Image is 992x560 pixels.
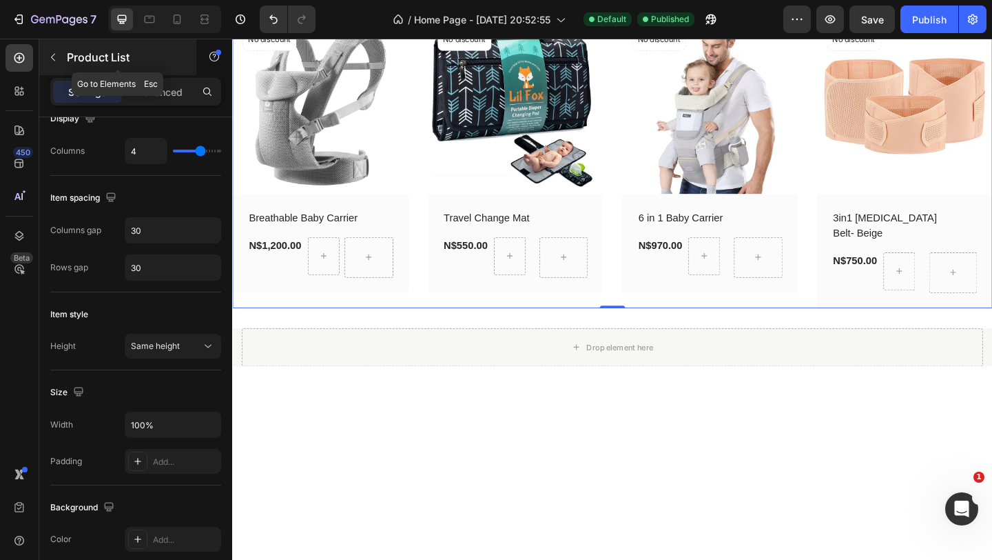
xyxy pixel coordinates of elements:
[50,110,99,128] div: Display
[153,456,218,468] div: Add...
[50,533,72,546] div: Color
[440,216,490,235] div: N$970.00
[861,14,884,26] span: Save
[125,255,220,280] input: Auto
[229,186,365,205] a: Travel Change Mat
[68,85,107,99] p: Settings
[90,11,96,28] p: 7
[50,455,82,468] div: Padding
[50,145,85,157] div: Columns
[651,13,689,26] span: Published
[125,218,220,243] input: Auto
[652,232,703,252] div: N$750.00
[232,39,992,560] iframe: Design area
[229,216,279,235] div: N$550.00
[17,186,153,205] a: Breathable Baby Carrier
[408,12,411,27] span: /
[440,186,577,205] a: 6 in 1 Baby Carrier
[50,340,76,352] div: Height
[125,139,167,163] input: Auto
[900,6,958,33] button: Publish
[153,534,218,546] div: Add...
[912,12,947,27] div: Publish
[131,341,180,351] span: Same height
[10,252,33,263] div: Beta
[50,308,88,321] div: Item style
[849,6,895,33] button: Save
[385,330,458,341] div: Drop element here
[50,261,88,274] div: Rows gap
[945,492,978,526] iframe: Intercom live chat
[17,216,76,235] div: N$1,200.00
[67,49,184,66] p: Product List
[50,189,119,208] div: Item spacing
[125,412,220,437] input: Auto
[125,334,221,359] button: Same height
[652,186,789,221] a: 3in1 [MEDICAL_DATA] Belt- Beige
[136,85,183,99] p: Advanced
[973,472,984,483] span: 1
[50,383,87,402] div: Size
[50,419,73,431] div: Width
[50,224,101,237] div: Columns gap
[6,6,103,33] button: 7
[50,499,117,517] div: Background
[414,12,550,27] span: Home Page - [DATE] 20:52:55
[597,13,626,26] span: Default
[13,147,33,158] div: 450
[260,6,316,33] div: Undo/Redo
